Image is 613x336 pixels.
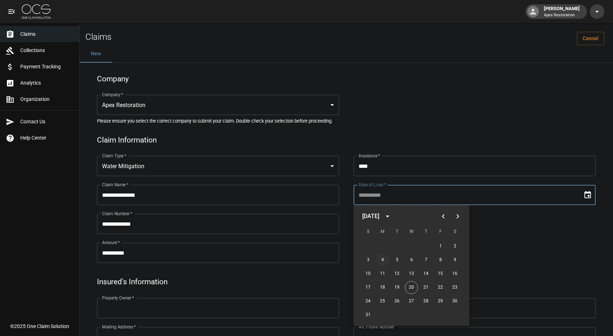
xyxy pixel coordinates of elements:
[80,45,112,63] button: New
[102,210,132,217] label: Claim Number
[362,267,375,280] button: 10
[362,225,375,239] span: Sunday
[20,30,73,38] span: Claims
[376,295,389,308] button: 25
[434,225,447,239] span: Friday
[102,92,123,98] label: Company
[362,295,375,308] button: 24
[97,156,339,176] div: Water Mitigation
[434,281,447,294] button: 22
[419,267,432,280] button: 14
[102,239,120,246] label: Amount
[405,267,418,280] button: 13
[436,209,451,224] button: Previous month
[102,324,136,330] label: Mailing Address
[434,267,447,280] button: 15
[434,240,447,253] button: 1
[381,210,394,222] button: calendar view is open, switch to year view
[97,118,596,124] h5: Please ensure you select the correct company to submit your claim. Double-check your selection be...
[405,225,418,239] span: Wednesday
[20,63,73,71] span: Payment Tracking
[390,225,403,239] span: Tuesday
[362,309,375,322] button: 31
[22,4,51,19] img: ocs-logo-white-transparent.png
[451,209,465,224] button: Next month
[102,295,134,301] label: Property Owner
[376,267,389,280] button: 11
[362,281,375,294] button: 17
[390,254,403,267] button: 5
[405,281,418,294] button: 20
[577,32,604,45] a: Cancel
[20,95,73,103] span: Organization
[580,188,595,202] button: Choose date
[20,79,73,87] span: Analytics
[359,182,386,188] label: Date of Loss
[419,295,432,308] button: 28
[20,47,73,54] span: Collections
[448,240,461,253] button: 2
[405,295,418,308] button: 27
[362,212,379,221] div: [DATE]
[419,281,432,294] button: 21
[434,254,447,267] button: 8
[544,12,580,18] p: Apex Restoration
[448,254,461,267] button: 9
[359,153,380,159] label: Insurance
[359,324,394,330] label: Alt. Phone Number
[376,281,389,294] button: 18
[80,45,613,63] div: dynamic tabs
[434,295,447,308] button: 29
[10,323,69,330] div: © 2025 One Claim Solution
[102,153,126,159] label: Claim Type
[541,5,583,18] div: [PERSON_NAME]
[97,95,339,115] div: Apex Restoration
[448,295,461,308] button: 30
[390,295,403,308] button: 26
[20,118,73,126] span: Contact Us
[419,254,432,267] button: 7
[376,254,389,267] button: 4
[20,134,73,142] span: Help Center
[85,32,111,42] h2: Claims
[102,182,128,188] label: Claim Name
[362,254,375,267] button: 3
[448,267,461,280] button: 16
[390,267,403,280] button: 12
[405,254,418,267] button: 6
[4,4,19,19] button: open drawer
[419,225,432,239] span: Thursday
[390,281,403,294] button: 19
[448,281,461,294] button: 23
[376,225,389,239] span: Monday
[448,225,461,239] span: Saturday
